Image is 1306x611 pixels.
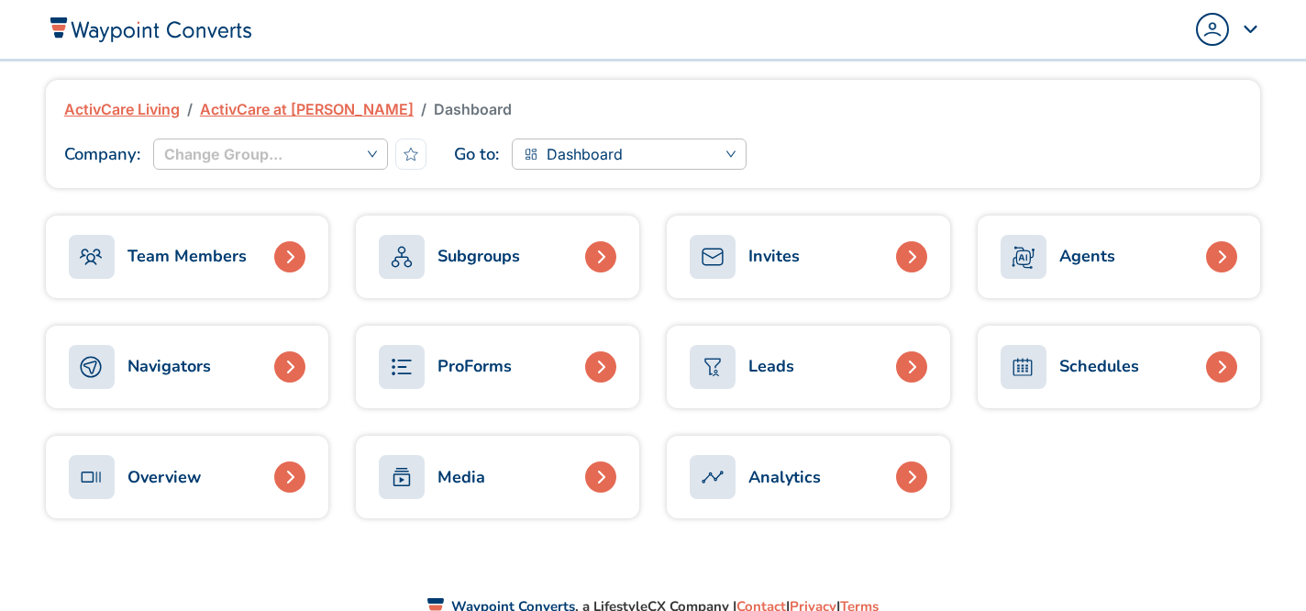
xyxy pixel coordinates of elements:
[434,98,512,120] span: Dashboard
[127,244,247,269] div: Team Members
[1198,15,1227,44] img: user-profile-1.png
[978,216,1261,298] a: Agents
[46,216,329,298] a: Team Members
[437,465,485,490] div: Media
[64,98,1242,120] nav: breadcrumb
[1059,354,1139,379] div: Schedules
[748,465,821,490] div: Analytics
[547,140,623,168] span: Dashboard
[667,436,950,518] a: Analytics
[64,143,140,165] h1: Company :
[127,465,201,490] div: Overview
[47,16,252,42] img: Waypoint Converts Logo
[667,216,950,298] a: Invites
[748,354,794,379] div: Leads
[200,98,414,120] a: ActivCare at [PERSON_NAME]
[356,436,639,518] a: Media
[437,354,512,379] div: ProForms
[748,244,800,269] div: Invites
[356,326,639,408] a: ProForms
[356,216,639,298] a: Subgroups
[454,143,499,165] h1: Go to :
[127,354,211,379] div: Navigators
[1059,244,1115,269] div: Agents
[437,244,520,269] div: Subgroups
[395,139,426,170] button: Make Default Group
[978,326,1261,408] a: Schedules
[46,326,329,408] a: Navigators
[667,326,950,408] a: Leads
[1196,13,1259,46] div: Popover trigger
[64,98,180,120] a: ActivCare Living
[46,436,329,518] a: Overview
